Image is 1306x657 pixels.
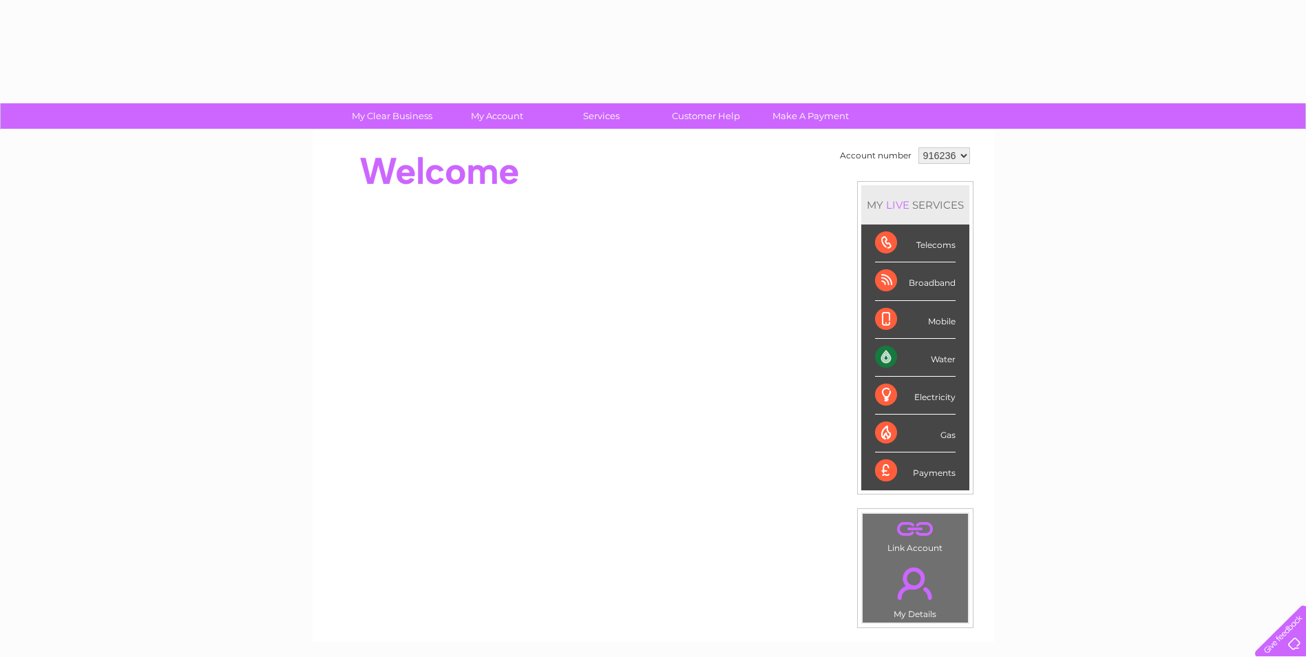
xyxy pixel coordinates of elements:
div: MY SERVICES [861,185,969,225]
a: My Account [440,103,554,129]
a: . [866,559,965,607]
div: LIVE [883,198,912,211]
a: Make A Payment [754,103,867,129]
div: Payments [875,452,956,490]
td: Link Account [862,513,969,556]
div: Broadband [875,262,956,300]
div: Mobile [875,301,956,339]
td: Account number [836,144,915,167]
div: Electricity [875,377,956,415]
div: Water [875,339,956,377]
a: Services [545,103,658,129]
a: . [866,517,965,541]
div: Gas [875,415,956,452]
div: Telecoms [875,225,956,262]
a: Customer Help [649,103,763,129]
td: My Details [862,556,969,623]
a: My Clear Business [335,103,449,129]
